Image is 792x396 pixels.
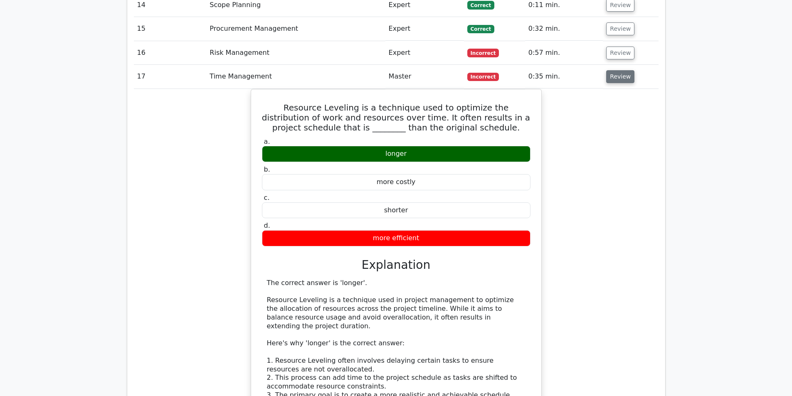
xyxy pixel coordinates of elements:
[467,1,494,9] span: Correct
[467,49,499,57] span: Incorrect
[262,230,530,246] div: more efficient
[385,41,464,65] td: Expert
[264,194,270,202] span: c.
[525,41,603,65] td: 0:57 min.
[467,73,499,81] span: Incorrect
[385,65,464,89] td: Master
[525,17,603,41] td: 0:32 min.
[606,70,634,83] button: Review
[206,65,385,89] td: Time Management
[262,174,530,190] div: more costly
[134,17,207,41] td: 15
[261,103,531,133] h5: Resource Leveling is a technique used to optimize the distribution of work and resources over tim...
[264,165,270,173] span: b.
[134,41,207,65] td: 16
[206,17,385,41] td: Procurement Management
[606,47,634,59] button: Review
[262,146,530,162] div: longer
[525,65,603,89] td: 0:35 min.
[206,41,385,65] td: Risk Management
[467,25,494,33] span: Correct
[262,202,530,219] div: shorter
[264,221,270,229] span: d.
[267,258,526,272] h3: Explanation
[134,65,207,89] td: 17
[264,138,270,145] span: a.
[385,17,464,41] td: Expert
[606,22,634,35] button: Review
